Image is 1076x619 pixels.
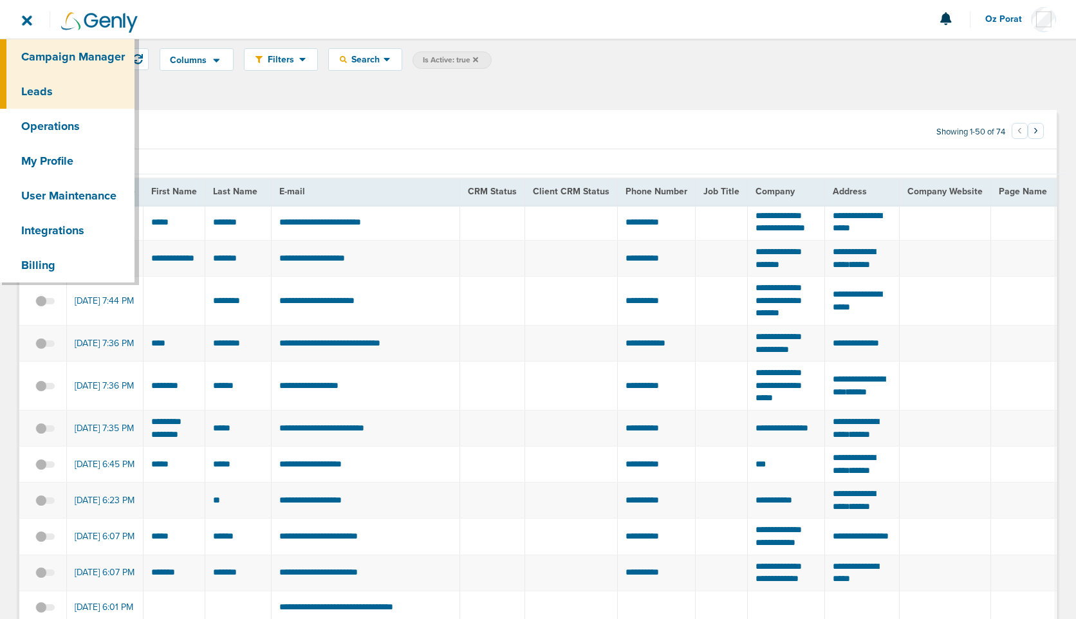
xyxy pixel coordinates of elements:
[626,186,687,197] span: Phone Number
[213,186,257,197] span: Last Name
[279,186,305,197] span: E-mail
[67,325,144,361] td: [DATE] 7:36 PM
[899,178,990,205] th: Company Website
[67,410,144,446] td: [DATE] 7:35 PM
[985,15,1031,24] span: Oz Porat
[67,519,144,555] td: [DATE] 6:07 PM
[61,12,138,33] img: Genly
[170,56,207,65] span: Columns
[936,127,1005,138] span: Showing 1-50 of 74
[67,277,144,326] td: [DATE] 7:44 PM
[151,186,197,197] span: First Name
[747,178,824,205] th: Company
[67,555,144,591] td: [DATE] 6:07 PM
[263,54,299,65] span: Filters
[1012,125,1044,140] ul: Pagination
[423,55,478,66] span: Is Active: true
[67,447,144,483] td: [DATE] 6:45 PM
[695,178,747,205] th: Job Title
[1028,123,1044,139] button: Go to next page
[824,178,899,205] th: Address
[67,483,144,519] td: [DATE] 6:23 PM
[990,178,1055,205] th: Page Name
[347,54,384,65] span: Search
[524,178,617,205] th: Client CRM Status
[67,362,144,411] td: [DATE] 7:36 PM
[468,186,517,197] span: CRM Status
